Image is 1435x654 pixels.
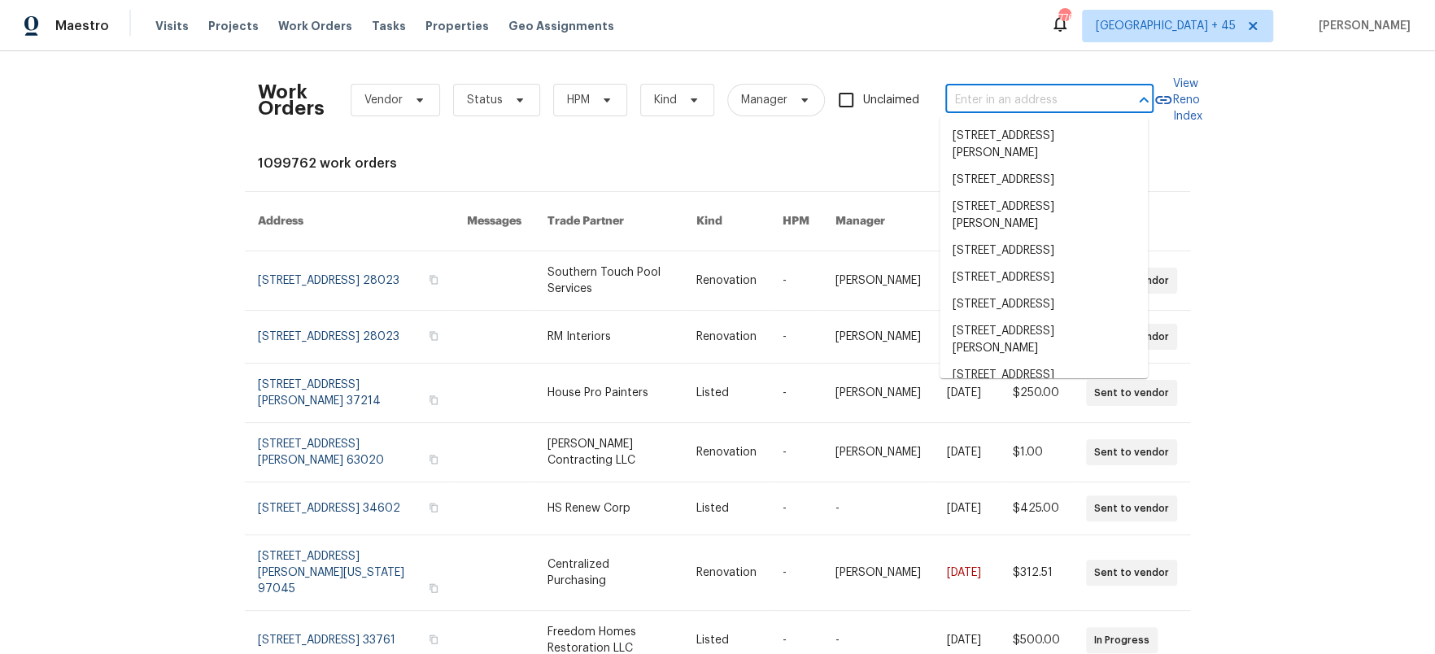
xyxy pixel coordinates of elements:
span: Properties [425,18,489,34]
td: [PERSON_NAME] [822,535,933,611]
td: - [769,423,822,482]
a: View Reno Index [1154,76,1202,124]
td: HS Renew Corp [534,482,683,535]
span: [PERSON_NAME] [1312,18,1411,34]
td: - [769,535,822,611]
button: Copy Address [426,452,441,467]
button: Close [1132,89,1155,111]
td: [PERSON_NAME] [822,311,933,364]
button: Copy Address [426,500,441,515]
li: [STREET_ADDRESS] [940,167,1148,194]
th: Due Date [933,192,1000,251]
th: Messages [454,192,534,251]
li: [STREET_ADDRESS] [940,238,1148,264]
span: [GEOGRAPHIC_DATA] + 45 [1096,18,1236,34]
span: Projects [208,18,259,34]
button: Copy Address [426,581,441,595]
div: 1099762 work orders [258,155,1177,172]
td: - [769,251,822,311]
td: - [769,311,822,364]
li: [STREET_ADDRESS][PERSON_NAME] [940,194,1148,238]
span: Maestro [55,18,109,34]
td: [PERSON_NAME] [822,423,933,482]
button: Copy Address [426,329,441,343]
span: Kind [654,92,677,108]
span: Geo Assignments [508,18,614,34]
td: RM Interiors [534,311,683,364]
td: - [769,482,822,535]
td: - [769,364,822,423]
th: Manager [822,192,933,251]
span: Unclaimed [863,92,919,109]
td: [PERSON_NAME] [822,251,933,311]
td: Renovation [683,251,769,311]
button: Copy Address [426,393,441,408]
th: Address [245,192,454,251]
td: Listed [683,364,769,423]
button: Copy Address [426,632,441,647]
input: Enter in an address [945,88,1108,113]
span: Vendor [364,92,403,108]
td: [PERSON_NAME] Contracting LLC [534,423,683,482]
span: Visits [155,18,189,34]
td: House Pro Painters [534,364,683,423]
td: Listed [683,482,769,535]
th: Trade Partner [534,192,683,251]
li: [STREET_ADDRESS] [940,362,1148,389]
span: Manager [741,92,787,108]
td: Southern Touch Pool Services [534,251,683,311]
h2: Work Orders [258,84,325,116]
li: [STREET_ADDRESS] [940,264,1148,291]
th: HPM [769,192,822,251]
li: [STREET_ADDRESS] [940,291,1148,318]
td: Renovation [683,423,769,482]
li: [STREET_ADDRESS][PERSON_NAME] [940,318,1148,362]
span: HPM [567,92,590,108]
td: [PERSON_NAME] [822,364,933,423]
button: Copy Address [426,272,441,287]
span: Work Orders [278,18,352,34]
li: [STREET_ADDRESS][PERSON_NAME] [940,123,1148,167]
span: Tasks [372,20,406,32]
td: Renovation [683,311,769,364]
div: 776 [1058,10,1070,26]
span: Status [467,92,503,108]
th: Kind [683,192,769,251]
td: Renovation [683,535,769,611]
td: Centralized Purchasing [534,535,683,611]
td: - [822,482,933,535]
